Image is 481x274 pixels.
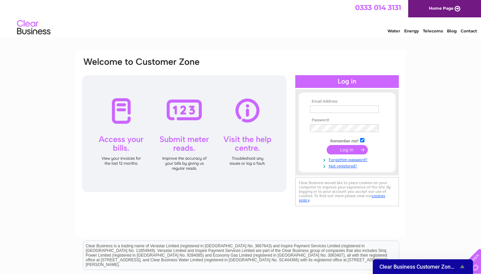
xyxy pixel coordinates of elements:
a: Water [387,28,400,33]
div: Clear Business is a trading name of Verastar Limited (registered in [GEOGRAPHIC_DATA] No. 3667643... [83,4,399,32]
th: Email Address: [308,99,386,104]
button: Show survey - Clear Business Customer Zone Survey [379,263,466,271]
a: Not registered? [310,162,386,169]
td: Remember me? [308,137,386,144]
a: Contact [461,28,477,33]
a: Telecoms [423,28,443,33]
a: Forgotten password? [310,156,386,162]
a: cookies policy [299,193,385,202]
a: 0333 014 3131 [355,3,401,12]
input: Submit [327,145,368,154]
div: Clear Business would like to place cookies on your computer to improve your experience of the sit... [295,177,399,206]
th: Password: [308,118,386,123]
a: Energy [404,28,419,33]
img: logo.png [17,17,51,38]
span: Clear Business Customer Zone Survey [379,264,458,270]
a: Blog [447,28,457,33]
